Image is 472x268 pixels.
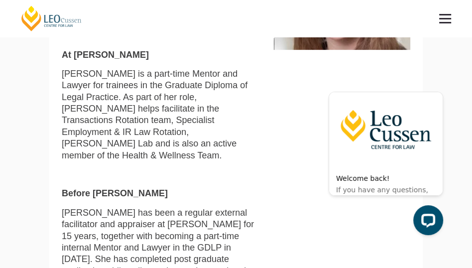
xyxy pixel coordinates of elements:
[321,74,447,243] iframe: LiveChat chat widget
[62,188,168,198] strong: Before [PERSON_NAME]
[62,68,259,161] p: [PERSON_NAME] is a part-time Mentor and Lawyer for trainees in the Graduate Diploma of Legal Prac...
[20,5,83,32] a: [PERSON_NAME] Centre for Law
[62,50,149,60] strong: At [PERSON_NAME]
